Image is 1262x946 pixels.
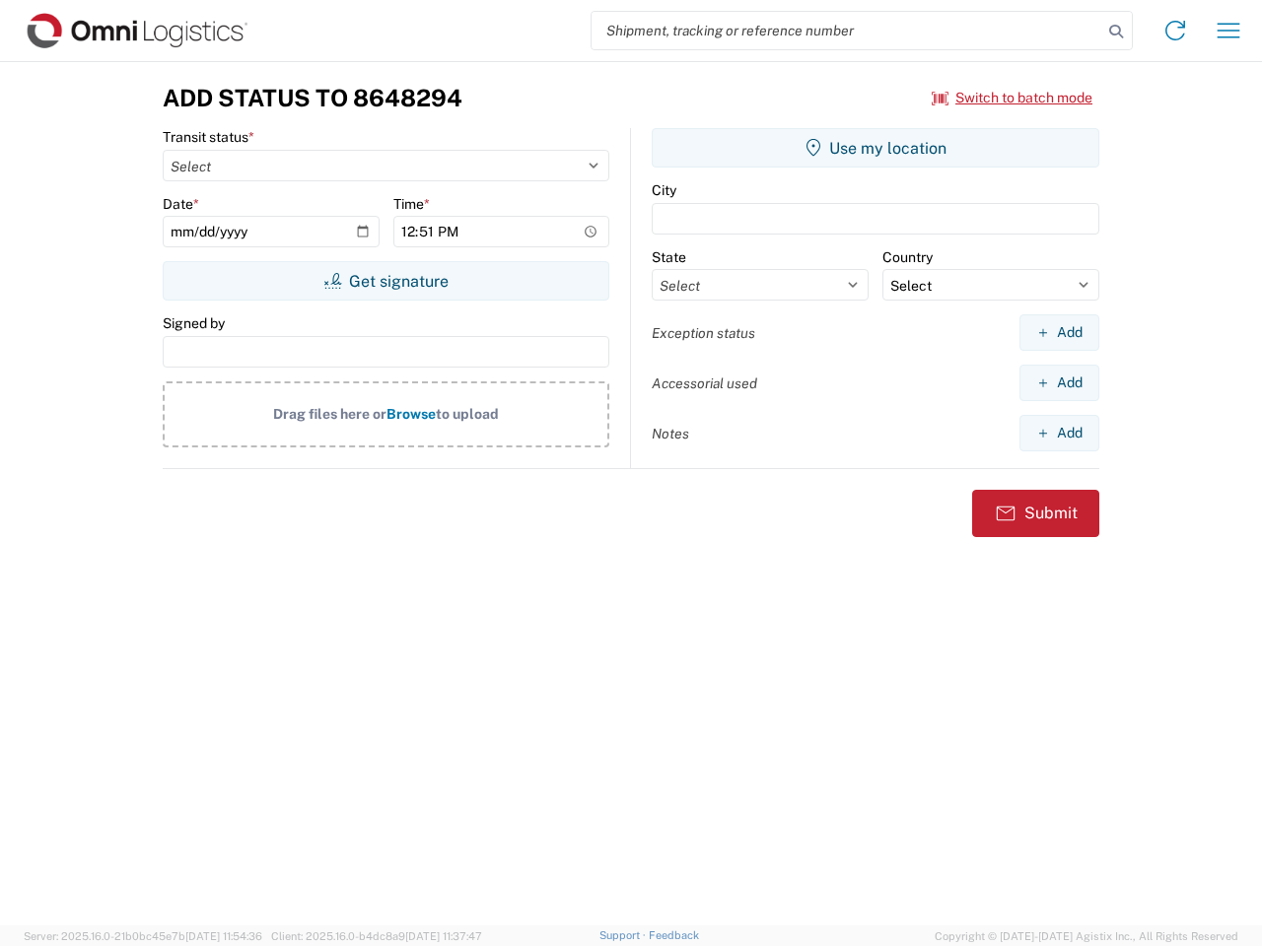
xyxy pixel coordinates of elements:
[649,929,699,941] a: Feedback
[163,314,225,332] label: Signed by
[1019,314,1099,351] button: Add
[882,248,933,266] label: Country
[652,374,757,392] label: Accessorial used
[273,406,386,422] span: Drag files here or
[163,261,609,301] button: Get signature
[652,248,686,266] label: State
[185,930,262,942] span: [DATE] 11:54:36
[163,84,462,112] h3: Add Status to 8648294
[972,490,1099,537] button: Submit
[436,406,499,422] span: to upload
[405,930,482,942] span: [DATE] 11:37:47
[1019,365,1099,401] button: Add
[935,927,1238,945] span: Copyright © [DATE]-[DATE] Agistix Inc., All Rights Reserved
[386,406,436,422] span: Browse
[652,128,1099,168] button: Use my location
[271,930,482,942] span: Client: 2025.16.0-b4dc8a9
[599,929,649,941] a: Support
[652,324,755,342] label: Exception status
[652,181,676,199] label: City
[1019,415,1099,451] button: Add
[24,930,262,942] span: Server: 2025.16.0-21b0bc45e7b
[163,195,199,213] label: Date
[592,12,1102,49] input: Shipment, tracking or reference number
[393,195,430,213] label: Time
[163,128,254,146] label: Transit status
[932,82,1092,114] button: Switch to batch mode
[652,425,689,442] label: Notes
